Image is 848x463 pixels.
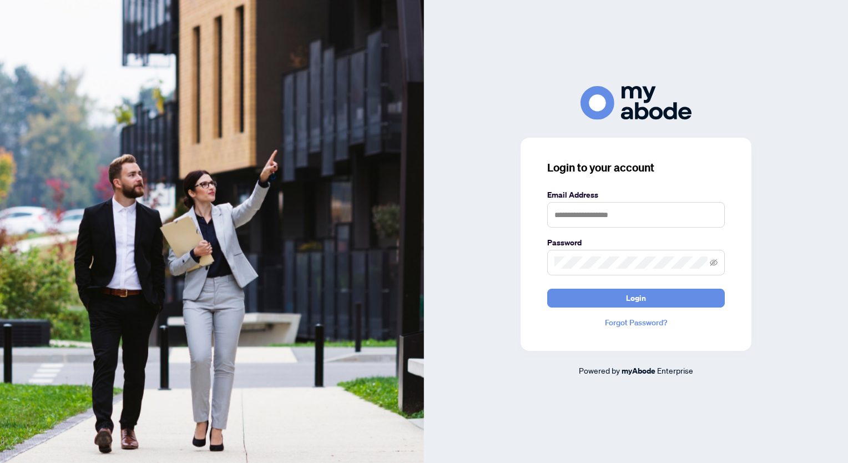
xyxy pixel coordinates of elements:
[581,86,691,120] img: ma-logo
[657,365,693,375] span: Enterprise
[622,365,655,377] a: myAbode
[547,236,725,249] label: Password
[547,160,725,175] h3: Login to your account
[547,289,725,308] button: Login
[547,316,725,329] a: Forgot Password?
[547,189,725,201] label: Email Address
[710,259,718,266] span: eye-invisible
[579,365,620,375] span: Powered by
[626,289,646,307] span: Login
